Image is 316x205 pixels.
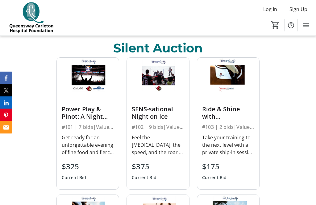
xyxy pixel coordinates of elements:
[62,123,114,132] div: #101 | 7 bids | Value $400
[62,106,114,121] div: Power Play & Pinot: A Night Out in [GEOGRAPHIC_DATA]
[202,123,255,132] div: #103 | 2 bids | Value $500
[62,134,114,156] div: Get ready for an unforgettable evening of fine food and fierce competition with this premium Otta...
[197,58,260,93] img: Ride & Shine with Millar Brooke Training
[285,19,297,31] button: Help
[62,172,86,183] div: Current Bid
[132,134,184,156] div: Feel the [MEDICAL_DATA], the speed, and the roar of the crowd with two premium lower bowl tickets...
[258,4,282,14] button: Log In
[132,161,156,172] div: $375
[270,19,281,31] button: Cart
[132,172,156,183] div: Current Bid
[57,58,119,93] img: Power Play & Pinot: A Night Out in Ottawa
[62,161,86,172] div: $325
[4,2,59,33] img: QCH Foundation's Logo
[202,161,227,172] div: $175
[300,19,312,31] button: Menu
[127,58,189,93] img: SENS-sational Night on Ice
[202,172,227,183] div: Current Bid
[132,106,184,121] div: SENS-sational Night on Ice
[289,6,307,13] span: Sign Up
[113,39,202,58] div: Silent Auction
[263,6,277,13] span: Log In
[202,134,255,156] div: Take your training to the next level with a private ship-in session at the renowned [PERSON_NAME]...
[202,106,255,121] div: Ride & Shine with [PERSON_NAME] Training
[285,4,312,14] button: Sign Up
[132,123,184,132] div: #102 | 9 bids | Value $500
